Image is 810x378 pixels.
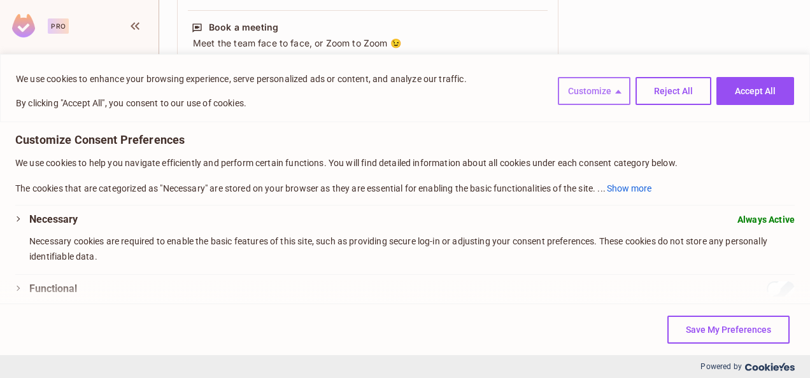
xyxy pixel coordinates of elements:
div: Meet the team face to face, or Zoom to Zoom 😉 [192,37,544,50]
button: Save My Preferences [667,316,790,344]
span: Always Active [737,212,795,227]
button: Reject All [636,77,711,105]
button: Customize [558,77,630,105]
div: Book a meeting [209,21,278,34]
p: By clicking "Accept All", you consent to our use of cookies. [16,95,467,111]
button: Necessary [29,212,78,227]
p: Necessary cookies are required to enable the basic features of this site, such as providing secur... [29,234,795,264]
img: SReyMgAAAABJRU5ErkJggg== [12,14,35,38]
p: We use cookies to help you navigate efficiently and perform certain functions. You will find deta... [15,155,795,171]
div: Pro [48,18,69,34]
p: The cookies that are categorized as "Necessary" are stored on your browser as they are essential ... [15,179,795,197]
p: We use cookies to enhance your browsing experience, serve personalized ads or content, and analyz... [16,71,467,87]
span: Customize Consent Preferences [15,132,185,148]
img: Cookieyes logo [745,363,795,371]
button: Show more [606,179,653,197]
button: Accept All [716,77,794,105]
